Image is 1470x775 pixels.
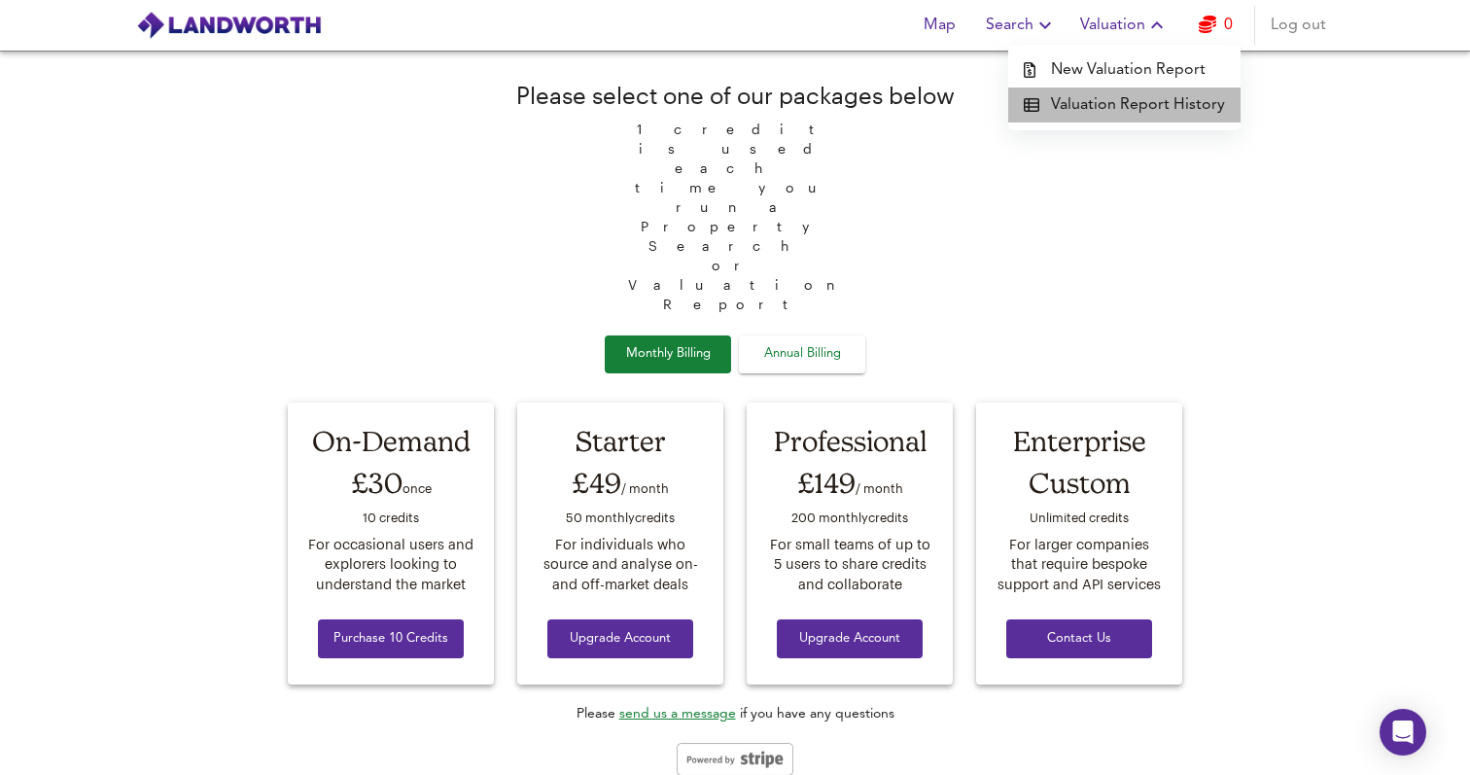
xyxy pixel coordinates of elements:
span: Map [916,12,962,39]
button: Upgrade Account [777,619,923,659]
span: Upgrade Account [563,628,678,651]
div: Please select one of our packages below [516,79,955,112]
div: For occasional users and explorers looking to understand the market [306,535,475,595]
span: Purchase 10 Credits [333,628,448,651]
button: Contact Us [1006,619,1152,659]
div: £149 [765,461,934,505]
div: 200 monthly credit s [765,505,934,534]
div: On-Demand [306,421,475,461]
button: Log out [1263,6,1334,45]
div: For individuals who source and analyse on- and off-market deals [536,535,705,595]
span: Valuation [1080,12,1169,39]
button: Upgrade Account [547,619,693,659]
a: Valuation Report History [1008,88,1241,123]
div: Professional [765,421,934,461]
span: Search [986,12,1057,39]
span: Log out [1271,12,1326,39]
img: logo [136,11,322,40]
span: 1 credit is used each time you run a Property Search or Valuation Report [618,112,852,314]
div: Please if you have any questions [577,704,894,723]
div: Enterprise [995,421,1164,461]
span: Annual Billing [753,343,851,366]
button: Search [978,6,1065,45]
div: For small teams of up to 5 users to share credits and collaborate [765,535,934,595]
div: £49 [536,461,705,505]
div: Open Intercom Messenger [1380,709,1426,756]
span: once [402,480,432,495]
span: / month [621,480,669,495]
a: send us a message [619,707,736,721]
button: Valuation [1072,6,1176,45]
button: Purchase 10 Credits [318,619,464,659]
button: 0 [1184,6,1246,45]
div: For larger companies that require bespoke support and API services [995,535,1164,595]
div: 50 monthly credit s [536,505,705,534]
div: Starter [536,421,705,461]
button: Annual Billing [739,335,865,373]
div: Unlimited credit s [995,505,1164,534]
button: Map [908,6,970,45]
div: Custom [995,461,1164,505]
span: Upgrade Account [792,628,907,651]
span: Contact Us [1022,628,1137,651]
span: / month [856,480,903,495]
div: 10 credit s [306,505,475,534]
a: New Valuation Report [1008,53,1241,88]
div: £30 [306,461,475,505]
a: 0 [1199,12,1233,39]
